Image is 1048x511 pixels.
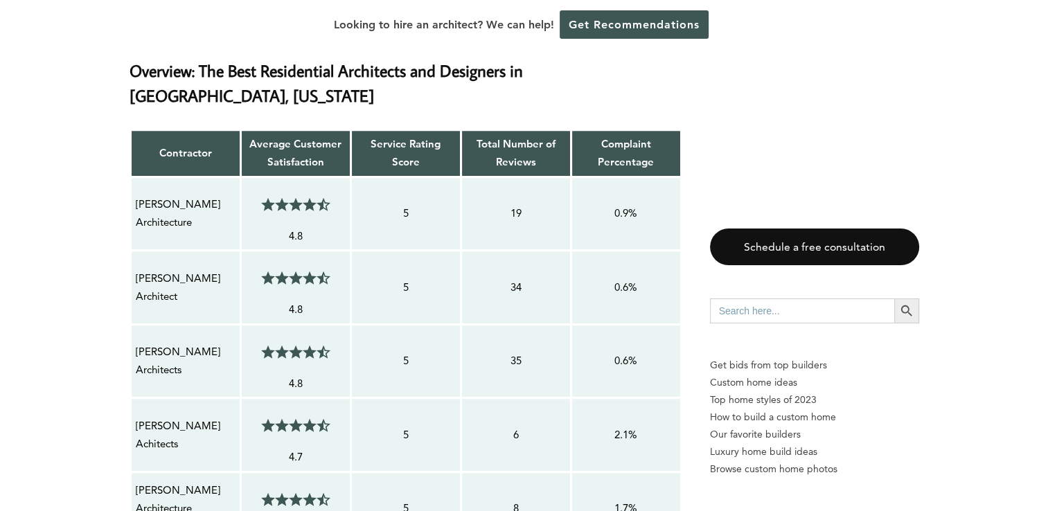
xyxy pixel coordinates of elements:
p: 4.7 [246,448,346,466]
p: [PERSON_NAME] Architect [136,269,236,306]
p: 34 [466,278,566,296]
p: 4.8 [246,227,346,245]
p: 5 [356,426,456,444]
p: Get bids from top builders [710,357,919,374]
a: Get Recommendations [560,10,709,39]
a: Schedule a free consultation [710,228,919,265]
p: 35 [466,352,566,370]
a: Browse custom home photos [710,460,919,478]
strong: Service Rating Score [371,137,441,168]
p: 5 [356,278,456,296]
svg: Search [899,303,914,319]
p: 5 [356,352,456,370]
strong: Overview: The Best Residential Architects and Designers in [GEOGRAPHIC_DATA], [US_STATE] [130,60,523,106]
p: 6 [466,426,566,444]
input: Search here... [710,298,894,323]
p: 19 [466,204,566,222]
p: 4.8 [246,301,346,319]
p: 0.6% [576,278,676,296]
strong: Contractor [159,146,212,159]
strong: Average Customer Satisfaction [249,137,341,168]
a: Top home styles of 2023 [710,391,919,409]
p: [PERSON_NAME] Architecture [136,195,236,232]
a: Our favorite builders [710,426,919,443]
p: 4.8 [246,375,346,393]
p: 0.9% [576,204,676,222]
strong: Total Number of Reviews [477,137,556,168]
strong: Complaint Percentage [598,137,654,168]
p: 5 [356,204,456,222]
p: 0.6% [576,352,676,370]
p: 2.1% [576,426,676,444]
p: [PERSON_NAME] Architects [136,343,236,379]
a: Luxury home build ideas [710,443,919,460]
a: How to build a custom home [710,409,919,426]
a: Custom home ideas [710,374,919,391]
p: [PERSON_NAME] Achitects [136,417,236,454]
